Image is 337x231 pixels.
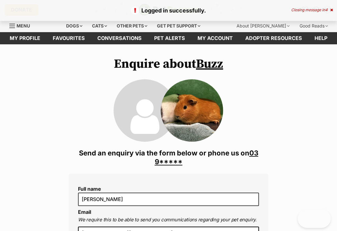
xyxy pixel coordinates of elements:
div: Dogs [62,20,87,32]
a: Pet alerts [148,32,191,44]
a: Adopter resources [239,32,308,44]
a: Buzz [196,56,223,72]
h1: Enquire about [69,57,268,71]
div: Cats [88,20,111,32]
a: conversations [91,32,148,44]
a: Favourites [46,32,91,44]
span: Menu [17,23,30,28]
input: E.g. Jimmy Chew [78,193,259,206]
div: Good Reads [295,20,332,32]
label: Email [78,209,91,215]
a: My account [191,32,239,44]
a: Help [308,32,334,44]
div: Other pets [112,20,152,32]
iframe: Help Scout Beacon - Open [298,209,331,228]
a: Menu [9,20,34,31]
p: We require this to be able to send you communications regarding your pet enquiry. [78,216,259,224]
a: My profile [3,32,46,44]
img: Buzz [161,79,223,142]
div: Get pet support [153,20,205,32]
label: Full name [78,186,259,192]
div: About [PERSON_NAME] [232,20,294,32]
h3: Send an enquiry via the form below or phone us on [69,149,268,166]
